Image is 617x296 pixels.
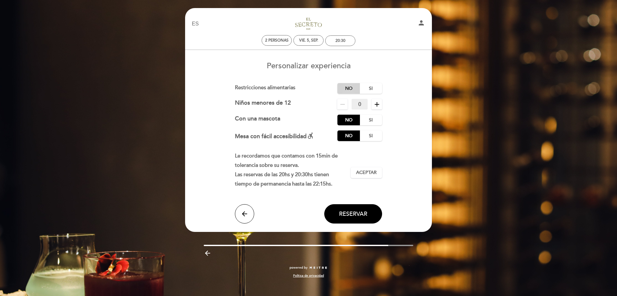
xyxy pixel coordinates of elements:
[235,115,280,125] div: Con una mascota
[235,204,254,224] button: arrow_back
[335,38,345,43] div: 20:30
[337,83,360,94] label: No
[339,100,346,108] i: remove
[360,130,382,141] label: Si
[235,83,338,94] div: Restricciones alimentarias
[299,38,318,43] div: vie. 5, sep.
[337,115,360,125] label: No
[339,210,367,217] span: Reservar
[265,38,289,43] span: 2 personas
[235,99,291,110] div: Niños menores de 12
[235,130,314,141] div: Mesa con fácil accesibilidad
[417,19,425,27] i: person
[293,273,324,278] a: Política de privacidad
[351,167,382,178] button: Aceptar
[360,83,382,94] label: Si
[267,61,351,71] span: Personalizar experiencia
[290,265,308,270] span: powered by
[417,19,425,29] button: person
[235,151,346,188] p: Le recordamos que contamos con 15min de tolerancia sobre su reserva. Las reservas de las 20hs y 2...
[324,204,382,224] button: Reservar
[337,130,360,141] label: No
[356,169,377,176] span: Aceptar
[241,210,248,218] i: arrow_back
[307,132,314,139] i: accessible_forward
[290,265,327,270] a: powered by
[360,115,382,125] label: Si
[373,100,381,108] i: add
[268,15,349,33] a: El secreto
[309,266,327,270] img: MEITRE
[204,249,211,257] i: arrow_backward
